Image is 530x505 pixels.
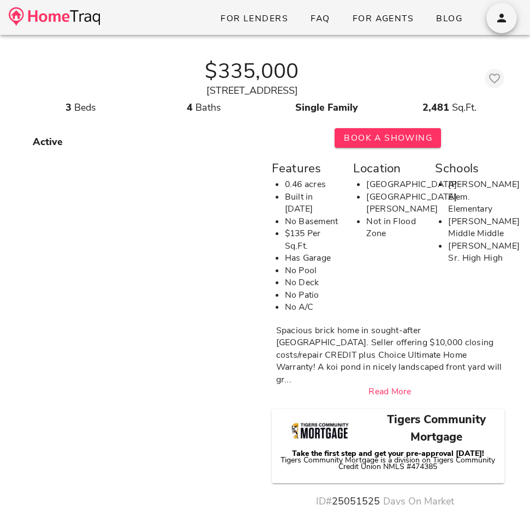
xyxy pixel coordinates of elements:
li: $135 Per Sq.Ft. [285,227,341,252]
li: [PERSON_NAME] Sr. High High [448,240,504,264]
a: For Agents [343,9,422,28]
strong: 4 [187,101,193,114]
div: Spacious brick home in sought-after [GEOGRAPHIC_DATA]. Seller offering $10,000 closing costs/repa... [276,324,504,386]
li: No A/C [285,301,341,314]
li: [GEOGRAPHIC_DATA] [366,178,422,191]
p: Tigers Community Mortgage is a division on Tigers Community Credit Union NMLS #474385 [278,457,498,470]
h3: Tigers Community Mortgage [375,411,498,446]
span: Sq.Ft. [452,101,477,114]
li: 0.46 acres [285,178,341,191]
strong: Single Family [295,101,358,114]
span: FAQ [310,13,330,25]
strong: Active [33,135,63,148]
li: Built in [DATE] [285,191,341,215]
span: ... [284,374,291,386]
li: Has Garage [285,252,341,264]
li: No Basement [285,215,341,228]
a: Blog [427,9,471,28]
li: [PERSON_NAME] Elem. Elementary [448,178,504,215]
a: For Lenders [211,9,297,28]
iframe: Chat Widget [475,453,530,505]
div: Features [272,159,341,178]
button: Book A Showing [335,128,441,148]
a: Read More [368,386,412,398]
span: For Lenders [220,13,288,25]
div: Schools [435,159,504,178]
li: [PERSON_NAME] Middle Middle [448,215,504,240]
img: desktop-logo.34a1112.png [9,7,100,26]
strong: 2,481 [422,101,449,114]
li: No Patio [285,289,341,302]
li: No Pool [285,264,341,277]
span: Beds [74,101,96,114]
strong: $335,000 [205,57,299,86]
li: Not in Flood Zone [366,215,422,240]
a: Tigers Community Mortgage Take the first step and get your pre-approval [DATE]! Tigers Community ... [278,409,498,483]
strong: 3 [65,101,72,114]
span: Baths [195,101,221,114]
a: FAQ [301,9,339,28]
li: [GEOGRAPHIC_DATA][PERSON_NAME] [366,191,422,215]
span: Blog [436,13,462,25]
strong: Take the first step and get your pre-approval [DATE]! [292,448,484,459]
span: For Agents [352,13,414,25]
div: Location [353,159,422,178]
span: Book A Showing [343,132,432,144]
div: [STREET_ADDRESS] [26,83,478,98]
li: No Deck [285,276,341,289]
